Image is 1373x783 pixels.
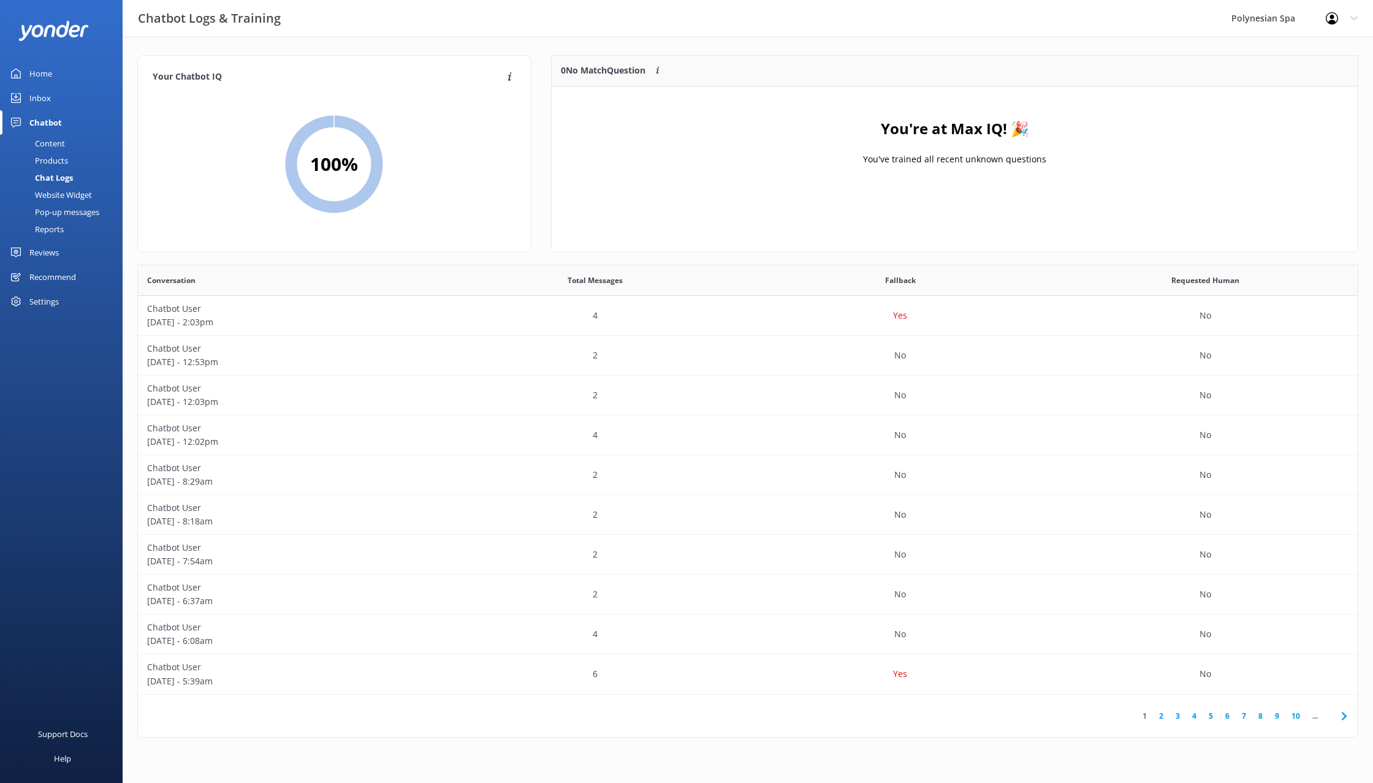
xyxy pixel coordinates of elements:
[7,221,64,238] div: Reports
[138,455,1358,495] div: row
[7,203,123,221] a: Pop-up messages
[147,355,434,369] p: [DATE] - 12:53pm
[1200,428,1211,442] p: No
[29,289,59,314] div: Settings
[894,468,906,482] p: No
[138,336,1358,376] div: row
[894,508,906,521] p: No
[1285,710,1306,722] a: 10
[1200,388,1211,402] p: No
[593,309,598,322] p: 4
[147,660,434,674] p: Chatbot User
[894,627,906,641] p: No
[893,667,907,681] p: Yes
[138,535,1358,575] div: row
[593,349,598,362] p: 2
[147,634,434,648] p: [DATE] - 6:08am
[1200,588,1211,601] p: No
[894,388,906,402] p: No
[1136,710,1153,722] a: 1
[147,581,434,594] p: Chatbot User
[1200,349,1211,362] p: No
[7,221,123,238] a: Reports
[1200,309,1211,322] p: No
[147,461,434,475] p: Chatbot User
[1269,710,1285,722] a: 9
[561,64,645,77] p: 0 No Match Question
[147,302,434,316] p: Chatbot User
[138,495,1358,535] div: row
[138,654,1358,694] div: row
[18,21,89,41] img: yonder-white-logo.png
[894,548,906,561] p: No
[153,70,504,84] h4: Your Chatbot IQ
[7,135,123,152] a: Content
[147,395,434,409] p: [DATE] - 12:03pm
[147,316,434,329] p: [DATE] - 2:03pm
[7,203,99,221] div: Pop-up messages
[29,61,52,86] div: Home
[147,594,434,608] p: [DATE] - 6:37am
[1252,710,1269,722] a: 8
[7,152,68,169] div: Products
[593,667,598,681] p: 6
[7,135,65,152] div: Content
[147,621,434,634] p: Chatbot User
[880,117,1029,140] h4: You're at Max IQ! 🎉
[38,722,88,746] div: Support Docs
[147,515,434,528] p: [DATE] - 8:18am
[147,274,196,286] span: Conversation
[138,9,281,28] h3: Chatbot Logs & Training
[1171,274,1239,286] span: Requested Human
[138,575,1358,615] div: row
[593,588,598,601] p: 2
[593,508,598,521] p: 2
[568,274,623,286] span: Total Messages
[138,296,1358,694] div: grid
[147,382,434,395] p: Chatbot User
[147,501,434,515] p: Chatbot User
[138,615,1358,654] div: row
[138,296,1358,336] div: row
[894,428,906,442] p: No
[7,152,123,169] a: Products
[147,435,434,448] p: [DATE] - 12:02pm
[7,186,123,203] a: Website Widget
[138,376,1358,415] div: row
[147,342,434,355] p: Chatbot User
[7,169,73,186] div: Chat Logs
[593,428,598,442] p: 4
[593,388,598,402] p: 2
[1153,710,1170,722] a: 2
[1200,468,1211,482] p: No
[894,588,906,601] p: No
[593,468,598,482] p: 2
[29,240,59,265] div: Reviews
[1219,710,1236,722] a: 6
[1306,710,1324,722] span: ...
[29,265,76,289] div: Recommend
[147,475,434,488] p: [DATE] - 8:29am
[7,169,123,186] a: Chat Logs
[552,86,1358,209] div: grid
[1203,710,1219,722] a: 5
[1200,667,1211,681] p: No
[147,554,434,568] p: [DATE] - 7:54am
[7,186,92,203] div: Website Widget
[1170,710,1186,722] a: 3
[894,349,906,362] p: No
[147,422,434,435] p: Chatbot User
[29,86,51,110] div: Inbox
[1200,548,1211,561] p: No
[1200,508,1211,521] p: No
[593,627,598,641] p: 4
[1236,710,1252,722] a: 7
[54,746,71,771] div: Help
[147,541,434,554] p: Chatbot User
[1186,710,1203,722] a: 4
[1200,627,1211,641] p: No
[885,274,916,286] span: Fallback
[310,149,358,179] h2: 100 %
[863,153,1046,166] p: You've trained all recent unknown questions
[147,675,434,688] p: [DATE] - 5:39am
